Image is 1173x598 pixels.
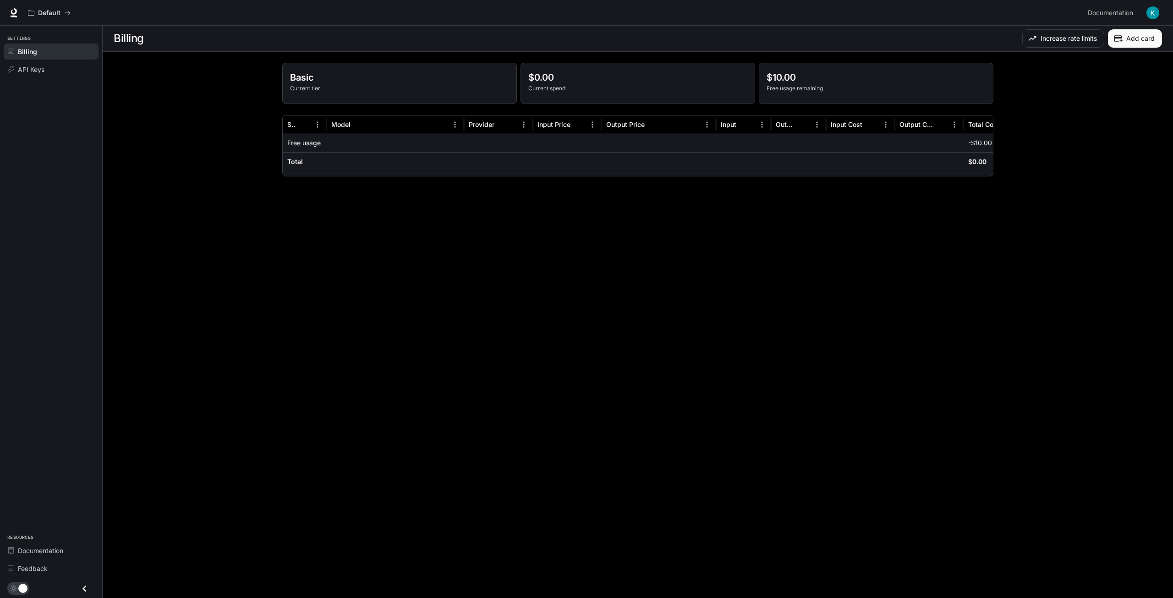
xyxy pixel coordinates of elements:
button: Menu [586,118,599,132]
h1: Billing [114,29,144,48]
span: Feedback [18,564,48,573]
span: Dark mode toggle [18,583,27,593]
p: Default [38,9,60,17]
button: User avatar [1144,4,1162,22]
button: Menu [810,118,824,132]
span: Documentation [18,546,63,555]
p: Current tier [290,84,509,93]
button: Menu [311,118,324,132]
span: Billing [18,47,37,56]
div: Input Price [537,121,570,128]
p: $10.00 [767,71,986,84]
a: Documentation [1084,4,1140,22]
div: Provider [469,121,494,128]
button: All workspaces [24,4,75,22]
div: Output Price [606,121,645,128]
a: Billing [4,44,99,60]
button: Sort [351,118,365,132]
div: Model [331,121,351,128]
div: Service [287,121,296,128]
p: Basic [290,71,509,84]
p: Free usage remaining [767,84,986,93]
h6: $0.00 [968,157,987,166]
div: Input [721,121,736,128]
p: Current spend [528,84,747,93]
button: Sort [646,118,659,132]
button: Menu [517,118,531,132]
a: API Keys [4,61,99,77]
div: Output Cost [899,121,933,128]
button: Sort [934,118,948,132]
button: Menu [755,118,769,132]
button: Sort [796,118,810,132]
button: Sort [495,118,509,132]
div: Output [776,121,795,128]
button: Menu [948,118,961,132]
div: Total Cost [968,121,999,128]
button: Sort [297,118,311,132]
p: -$10.00 [968,138,992,148]
button: Add card [1108,29,1162,48]
p: Free usage [287,138,321,148]
button: Sort [863,118,877,132]
a: Feedback [4,560,99,576]
button: Menu [700,118,714,132]
img: User avatar [1146,6,1159,19]
button: Sort [737,118,751,132]
span: API Keys [18,65,44,74]
span: Documentation [1088,7,1133,19]
button: Menu [448,118,462,132]
h6: Total [287,157,303,166]
div: Input Cost [831,121,862,128]
button: Menu [879,118,893,132]
a: Documentation [4,543,99,559]
button: Close drawer [74,579,95,598]
button: Increase rate limits [1022,29,1104,48]
p: $0.00 [528,71,747,84]
button: Sort [571,118,585,132]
